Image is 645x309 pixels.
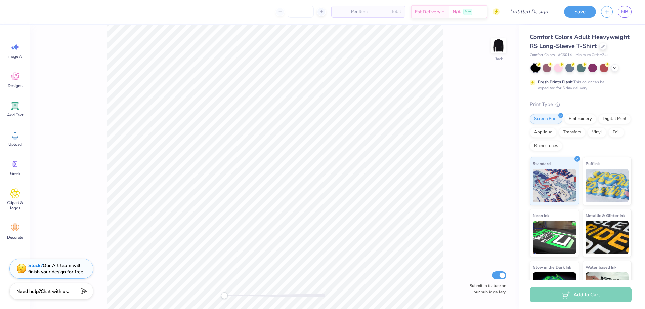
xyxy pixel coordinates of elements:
strong: Fresh Prints Flash: [538,79,573,85]
span: Neon Ink [533,212,549,219]
span: Clipart & logos [4,200,26,211]
span: Glow in the Dark Ink [533,264,571,271]
div: This color can be expedited for 5 day delivery. [538,79,620,91]
div: Transfers [559,127,586,138]
span: Per Item [351,8,368,15]
img: Back [492,39,505,52]
div: Applique [530,127,557,138]
div: Our Art team will finish your design for free. [28,262,84,275]
div: Vinyl [588,127,606,138]
a: NB [618,6,632,18]
input: – – [288,6,314,18]
label: Submit to feature on our public gallery. [466,283,506,295]
div: Back [494,56,503,62]
span: Metallic & Glitter Ink [586,212,625,219]
span: Image AI [7,54,23,59]
img: Metallic & Glitter Ink [586,221,629,254]
button: Save [564,6,596,18]
div: Digital Print [598,114,631,124]
span: Total [391,8,401,15]
div: Print Type [530,101,632,108]
span: Designs [8,83,23,88]
img: Water based Ink [586,272,629,306]
div: Screen Print [530,114,562,124]
span: Water based Ink [586,264,616,271]
img: Neon Ink [533,221,576,254]
span: NB [621,8,628,16]
span: Decorate [7,235,23,240]
strong: Need help? [16,288,41,295]
span: Minimum Order: 24 + [575,52,609,58]
img: Glow in the Dark Ink [533,272,576,306]
span: Add Text [7,112,23,118]
span: Standard [533,160,551,167]
span: – – [336,8,349,15]
span: Est. Delivery [415,8,440,15]
span: N/A [453,8,461,15]
span: Puff Ink [586,160,600,167]
div: Foil [608,127,624,138]
span: – – [376,8,389,15]
span: Greek [10,171,20,176]
div: Rhinestones [530,141,562,151]
img: Puff Ink [586,169,629,202]
span: # C6014 [558,52,572,58]
span: Comfort Colors Adult Heavyweight RS Long-Sleeve T-Shirt [530,33,630,50]
input: Untitled Design [505,5,554,18]
span: Comfort Colors [530,52,555,58]
div: Embroidery [564,114,596,124]
div: Accessibility label [221,292,228,299]
img: Standard [533,169,576,202]
strong: Stuck? [28,262,43,269]
span: Chat with us. [41,288,69,295]
span: Free [465,9,471,14]
span: Upload [8,142,22,147]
